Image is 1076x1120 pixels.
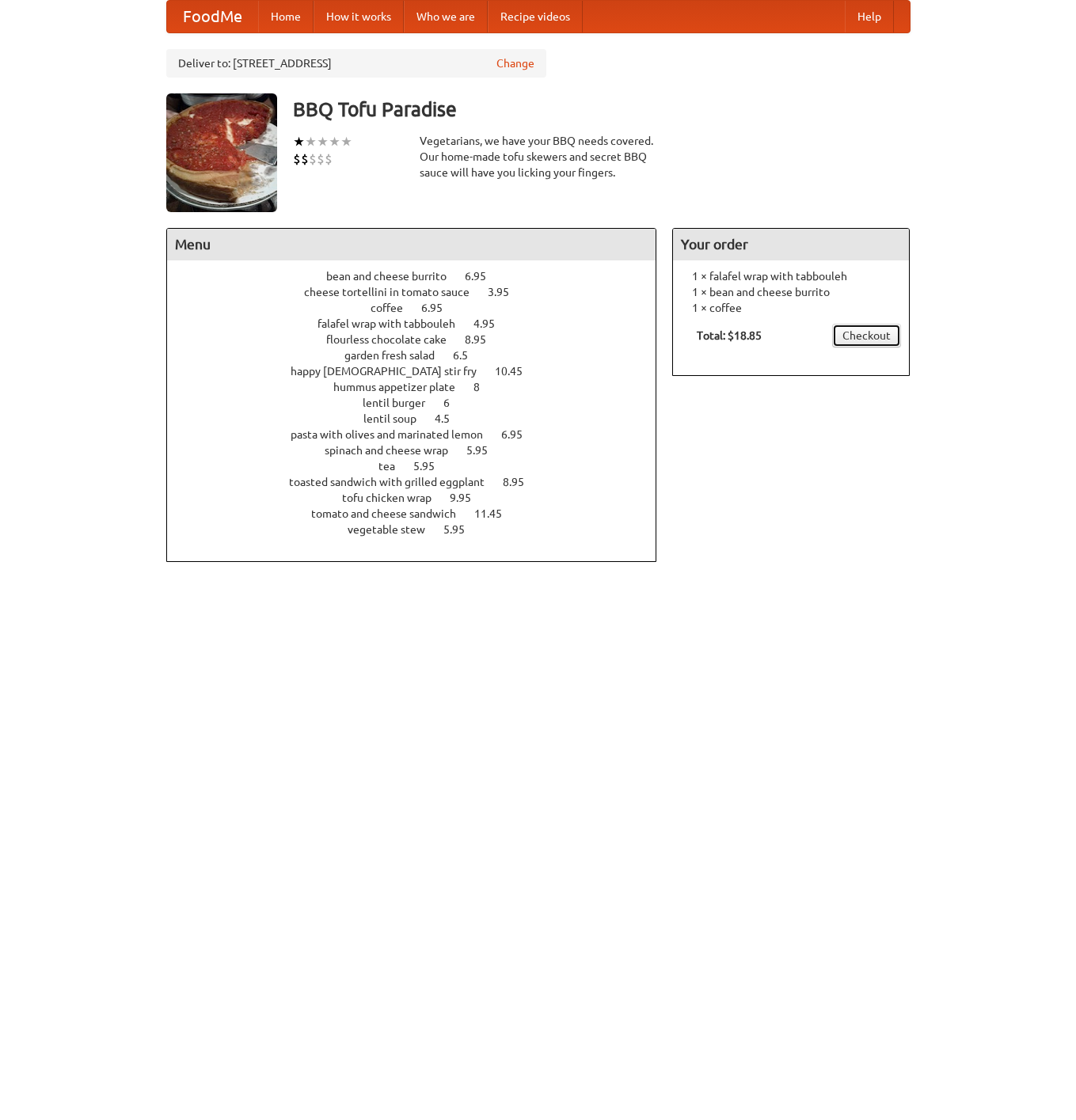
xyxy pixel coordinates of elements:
[309,150,317,168] li: $
[325,444,464,457] span: spinach and cheese wrap
[435,412,466,425] span: 4.5
[348,523,494,536] a: vegetable stew 5.95
[363,412,432,425] span: lentil soup
[443,397,466,409] span: 6
[443,523,481,536] span: 5.95
[291,365,552,378] a: happy [DEMOGRAPHIC_DATA] stir fry 10.45
[304,286,485,298] span: cheese tortellini in tomato sauce
[166,49,546,78] div: Deliver to: [STREET_ADDRESS]
[474,507,518,520] span: 11.45
[681,300,901,316] li: 1 × coffee
[317,150,325,168] li: $
[371,302,419,314] span: coffee
[289,476,553,488] a: toasted sandwich with grilled eggplant 8.95
[291,365,492,378] span: happy [DEMOGRAPHIC_DATA] stir fry
[413,460,451,473] span: 5.95
[325,444,517,457] a: spinach and cheese wrap 5.95
[503,476,540,488] span: 8.95
[673,229,909,260] h4: Your order
[404,1,488,32] a: Who we are
[293,150,301,168] li: $
[453,349,484,362] span: 6.5
[488,1,583,32] a: Recipe videos
[305,133,317,150] li: ★
[681,284,901,300] li: 1 × bean and cheese burrito
[311,507,531,520] a: tomato and cheese sandwich 11.45
[832,324,901,347] a: Checkout
[167,1,258,32] a: FoodMe
[697,329,762,342] b: Total: $18.85
[450,492,487,504] span: 9.95
[291,428,499,441] span: pasta with olives and marinated lemon
[681,268,901,284] li: 1 × falafel wrap with tabbouleh
[333,381,471,393] span: hummus appetizer plate
[342,492,447,504] span: tofu chicken wrap
[258,1,314,32] a: Home
[845,1,894,32] a: Help
[473,317,511,330] span: 4.95
[465,333,502,346] span: 8.95
[317,317,471,330] span: falafel wrap with tabbouleh
[289,476,500,488] span: toasted sandwich with grilled eggplant
[466,444,504,457] span: 5.95
[326,270,462,283] span: bean and cheese burrito
[329,133,340,150] li: ★
[488,286,525,298] span: 3.95
[344,349,497,362] a: garden fresh salad 6.5
[333,381,509,393] a: hummus appetizer plate 8
[501,428,538,441] span: 6.95
[167,229,656,260] h4: Menu
[473,381,496,393] span: 8
[317,133,329,150] li: ★
[314,1,404,32] a: How it works
[340,133,352,150] li: ★
[293,93,911,125] h3: BBQ Tofu Paradise
[325,150,333,168] li: $
[326,270,515,283] a: bean and cheese burrito 6.95
[304,286,538,298] a: cheese tortellini in tomato sauce 3.95
[348,523,441,536] span: vegetable stew
[311,507,472,520] span: tomato and cheese sandwich
[496,55,534,71] a: Change
[344,349,451,362] span: garden fresh salad
[326,333,515,346] a: flourless chocolate cake 8.95
[166,93,277,212] img: angular.jpg
[420,133,657,180] div: Vegetarians, we have your BBQ needs covered. Our home-made tofu skewers and secret BBQ sauce will...
[465,270,502,283] span: 6.95
[291,428,552,441] a: pasta with olives and marinated lemon 6.95
[495,365,538,378] span: 10.45
[378,460,411,473] span: tea
[371,302,472,314] a: coffee 6.95
[363,397,479,409] a: lentil burger 6
[301,150,309,168] li: $
[421,302,458,314] span: 6.95
[317,317,524,330] a: falafel wrap with tabbouleh 4.95
[293,133,305,150] li: ★
[378,460,464,473] a: tea 5.95
[326,333,462,346] span: flourless chocolate cake
[342,492,500,504] a: tofu chicken wrap 9.95
[363,412,479,425] a: lentil soup 4.5
[363,397,441,409] span: lentil burger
